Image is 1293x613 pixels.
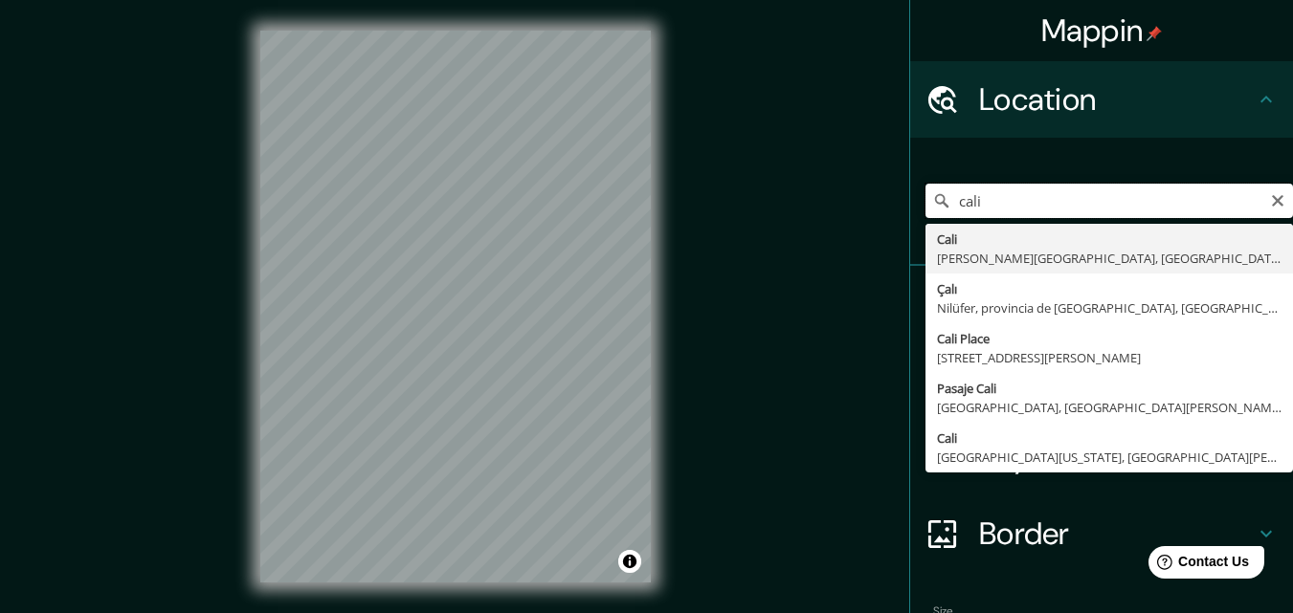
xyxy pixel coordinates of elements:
[937,249,1282,268] div: [PERSON_NAME][GEOGRAPHIC_DATA], [GEOGRAPHIC_DATA]
[925,184,1293,218] input: Pick your city or area
[1123,538,1272,592] iframe: Help widget launcher
[1147,26,1162,41] img: pin-icon.png
[1270,190,1285,208] button: Clear
[937,448,1282,467] div: [GEOGRAPHIC_DATA][US_STATE], [GEOGRAPHIC_DATA][PERSON_NAME] 8240000, [GEOGRAPHIC_DATA]
[937,379,1282,398] div: Pasaje Cali
[979,80,1255,119] h4: Location
[937,329,1282,348] div: Cali Place
[1041,11,1163,50] h4: Mappin
[979,438,1255,476] h4: Layout
[910,266,1293,342] div: Pins
[937,279,1282,298] div: Çalı
[910,61,1293,138] div: Location
[910,495,1293,572] div: Border
[910,419,1293,495] div: Layout
[910,342,1293,419] div: Style
[937,398,1282,417] div: [GEOGRAPHIC_DATA], [GEOGRAPHIC_DATA][PERSON_NAME] 7910000, [GEOGRAPHIC_DATA]
[937,230,1282,249] div: Cali
[979,514,1255,553] h4: Border
[937,298,1282,317] div: Nilüfer, provincia de [GEOGRAPHIC_DATA], [GEOGRAPHIC_DATA]
[618,550,641,573] button: Toggle attribution
[260,31,651,582] canvas: Map
[937,428,1282,448] div: Cali
[937,348,1282,367] div: [STREET_ADDRESS][PERSON_NAME]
